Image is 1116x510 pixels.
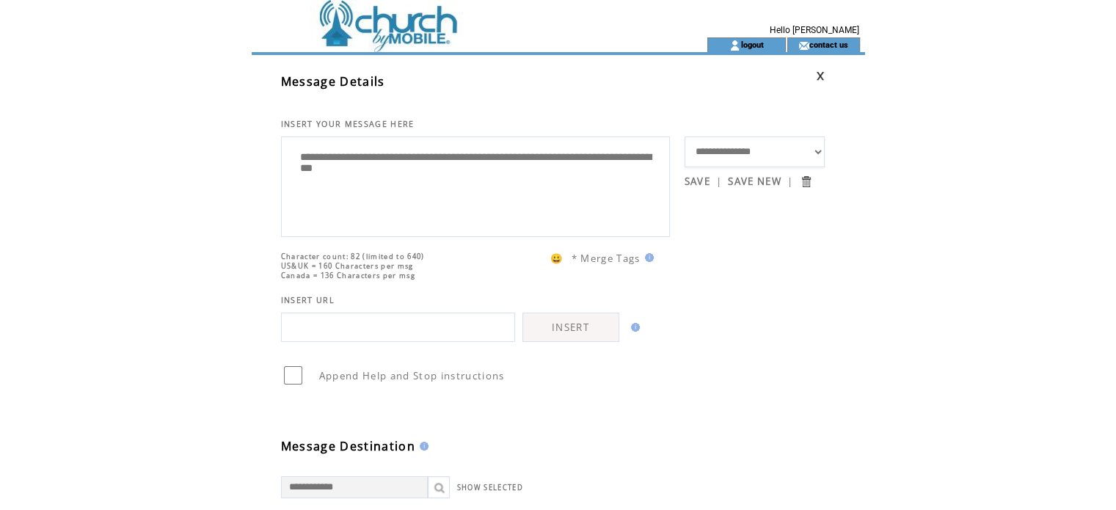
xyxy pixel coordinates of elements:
img: account_icon.gif [729,40,740,51]
img: contact_us_icon.gif [798,40,809,51]
span: Message Details [281,73,385,90]
span: Message Destination [281,438,415,454]
span: | [787,175,793,188]
a: SAVE NEW [728,175,781,188]
img: help.gif [641,253,654,262]
img: help.gif [627,323,640,332]
span: US&UK = 160 Characters per msg [281,261,414,271]
span: Hello [PERSON_NAME] [770,25,859,35]
a: SHOW SELECTED [457,483,523,492]
span: Canada = 136 Characters per msg [281,271,415,280]
img: help.gif [415,442,428,451]
a: SAVE [685,175,710,188]
span: INSERT URL [281,295,335,305]
span: Append Help and Stop instructions [319,369,505,382]
span: Character count: 82 (limited to 640) [281,252,425,261]
span: | [716,175,722,188]
a: logout [740,40,763,49]
a: INSERT [522,313,619,342]
input: Submit [799,175,813,189]
span: INSERT YOUR MESSAGE HERE [281,119,415,129]
span: * Merge Tags [572,252,641,265]
a: contact us [809,40,848,49]
span: 😀 [550,252,564,265]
